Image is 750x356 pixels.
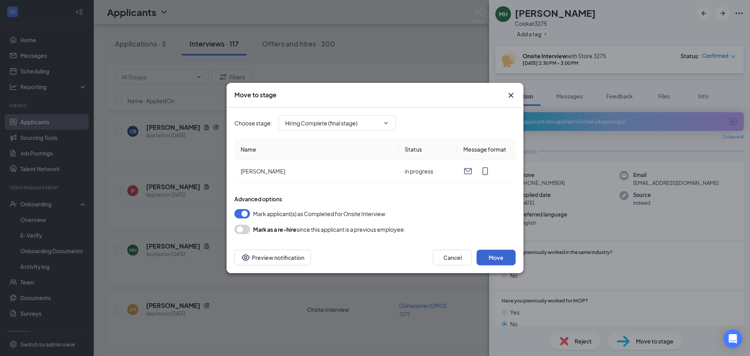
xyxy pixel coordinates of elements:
div: Advanced options [234,195,516,203]
b: Mark as a re-hire [253,226,296,233]
div: since this applicant is a previous employee. [253,225,405,234]
svg: Email [463,166,473,176]
td: in progress [398,160,457,182]
span: [PERSON_NAME] [241,168,285,175]
div: Open Intercom Messenger [723,329,742,348]
svg: Cross [506,91,516,100]
svg: MobileSms [480,166,490,176]
button: Close [506,91,516,100]
svg: Eye [241,253,250,262]
th: Message format [457,139,516,160]
button: Preview notificationEye [234,250,311,265]
button: Move [477,250,516,265]
svg: ChevronDown [383,120,389,126]
span: Choose stage : [234,119,272,127]
th: Name [234,139,398,160]
h3: Move to stage [234,91,277,99]
span: Mark applicant(s) as Completed for Onsite Interview [253,209,385,218]
button: Cancel [433,250,472,265]
th: Status [398,139,457,160]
